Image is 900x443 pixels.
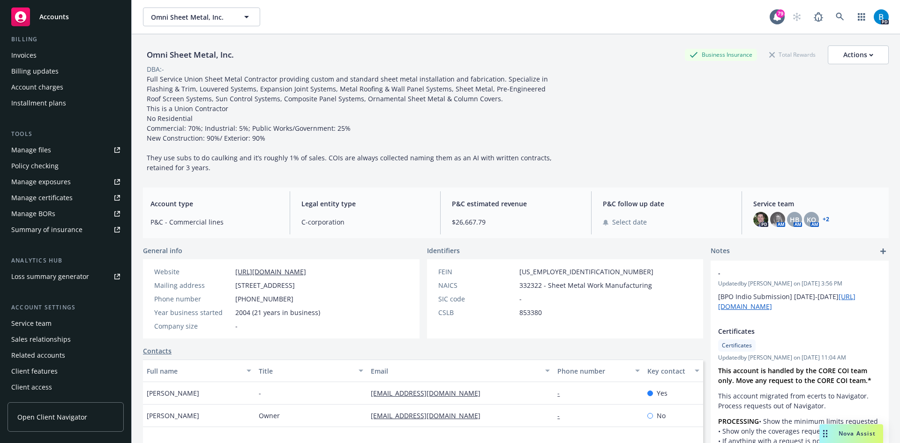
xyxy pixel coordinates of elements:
[452,217,580,227] span: $26,667.79
[765,49,820,60] div: Total Rewards
[438,280,516,290] div: NAICS
[7,129,124,139] div: Tools
[519,308,542,317] span: 853380
[259,388,261,398] span: -
[718,326,857,336] span: Certificates
[371,389,488,398] a: [EMAIL_ADDRESS][DOMAIN_NAME]
[554,360,643,382] button: Phone number
[367,360,554,382] button: Email
[644,360,703,382] button: Key contact
[147,388,199,398] span: [PERSON_NAME]
[7,222,124,237] a: Summary of insurance
[7,143,124,158] a: Manage files
[11,316,52,331] div: Service team
[151,12,232,22] span: Omni Sheet Metal, Inc.
[11,348,65,363] div: Related accounts
[823,217,829,222] a: +2
[143,8,260,26] button: Omni Sheet Metal, Inc.
[11,96,66,111] div: Installment plans
[154,280,232,290] div: Mailing address
[255,360,367,382] button: Title
[11,380,52,395] div: Client access
[7,348,124,363] a: Related accounts
[657,411,666,420] span: No
[7,80,124,95] a: Account charges
[147,411,199,420] span: [PERSON_NAME]
[143,360,255,382] button: Full name
[11,64,59,79] div: Billing updates
[235,308,320,317] span: 2004 (21 years in business)
[427,246,460,255] span: Identifiers
[438,267,516,277] div: FEIN
[7,256,124,265] div: Analytics hub
[7,380,124,395] a: Client access
[776,9,785,18] div: 79
[235,321,238,331] span: -
[11,174,71,189] div: Manage exposures
[7,269,124,284] a: Loss summary generator
[235,267,306,276] a: [URL][DOMAIN_NAME]
[259,411,280,420] span: Owner
[718,268,857,278] span: -
[7,332,124,347] a: Sales relationships
[819,424,883,443] button: Nova Assist
[685,49,757,60] div: Business Insurance
[718,279,881,288] span: Updated by [PERSON_NAME] on [DATE] 3:56 PM
[852,8,871,26] a: Switch app
[11,222,82,237] div: Summary of insurance
[807,215,816,225] span: KO
[519,294,522,304] span: -
[301,199,429,209] span: Legal entity type
[143,346,172,356] a: Contacts
[11,48,37,63] div: Invoices
[438,308,516,317] div: CSLB
[770,212,785,227] img: photo
[657,388,667,398] span: Yes
[839,429,876,437] span: Nova Assist
[11,143,51,158] div: Manage files
[147,64,164,74] div: DBA: -
[235,294,293,304] span: [PHONE_NUMBER]
[753,199,881,209] span: Service team
[17,412,87,422] span: Open Client Navigator
[150,199,278,209] span: Account type
[718,353,881,362] span: Updated by [PERSON_NAME] on [DATE] 11:04 AM
[39,13,69,21] span: Accounts
[11,332,71,347] div: Sales relationships
[557,411,567,420] a: -
[154,294,232,304] div: Phone number
[259,366,353,376] div: Title
[612,217,647,227] span: Select date
[843,46,873,64] div: Actions
[711,246,730,257] span: Notes
[7,35,124,44] div: Billing
[877,246,889,257] a: add
[7,174,124,189] a: Manage exposures
[7,4,124,30] a: Accounts
[154,308,232,317] div: Year business started
[371,366,540,376] div: Email
[7,206,124,221] a: Manage BORs
[718,292,881,311] p: [BPO Indio Submission] [DATE]-[DATE]
[557,366,629,376] div: Phone number
[143,49,238,61] div: Omni Sheet Metal, Inc.
[7,303,124,312] div: Account settings
[147,75,554,172] span: Full Service Union Sheet Metal Contractor providing custom and standard sheet metal installation ...
[11,80,63,95] div: Account charges
[790,215,799,225] span: HB
[874,9,889,24] img: photo
[143,246,182,255] span: General info
[753,212,768,227] img: photo
[147,366,241,376] div: Full name
[828,45,889,64] button: Actions
[722,341,752,350] span: Certificates
[7,364,124,379] a: Client features
[603,199,731,209] span: P&C follow up date
[301,217,429,227] span: C-corporation
[557,389,567,398] a: -
[154,321,232,331] div: Company size
[11,190,73,205] div: Manage certificates
[7,316,124,331] a: Service team
[718,366,871,385] strong: This account is handled by the CORE COI team only. Move any request to the CORE COI team.*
